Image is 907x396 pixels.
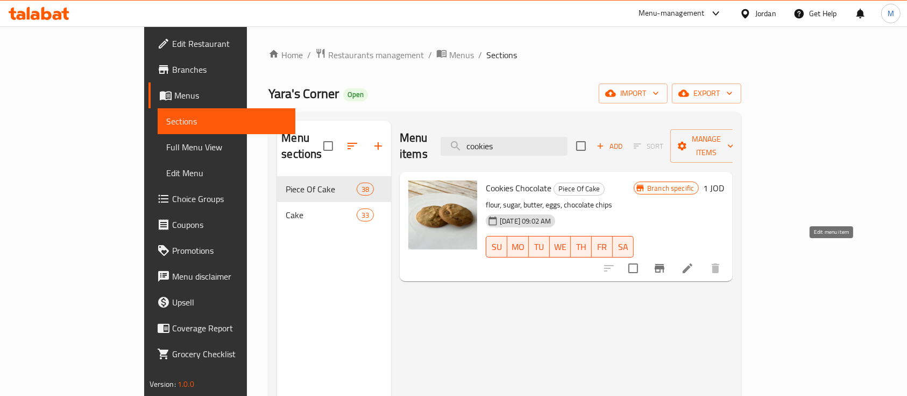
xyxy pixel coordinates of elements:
[148,57,296,82] a: Branches
[281,130,323,162] h2: Menu sections
[286,209,356,221] span: Cake
[755,8,776,19] div: Jordan
[679,133,734,159] span: Manage items
[158,134,296,160] a: Full Menu View
[703,180,724,196] h6: 1 JOD
[428,48,432,61] li: /
[512,239,525,255] span: MO
[672,84,741,103] button: export
[643,183,698,193] span: Branch specific
[317,135,339,157] span: Select all sections
[148,186,296,212] a: Choice Groups
[681,87,733,100] span: export
[148,263,296,289] a: Menu disclaimer
[550,236,571,258] button: WE
[268,48,741,62] nav: breadcrumb
[286,183,356,196] span: Piece Of Cake
[357,184,373,194] span: 38
[172,348,287,360] span: Grocery Checklist
[172,63,287,76] span: Branches
[436,48,474,62] a: Menus
[148,315,296,341] a: Coverage Report
[486,198,634,212] p: flour, sugar, butter, eggs, chocolate chips
[328,48,424,61] span: Restaurants management
[622,257,644,280] span: Select to update
[449,48,474,61] span: Menus
[486,180,551,196] span: Cookies Chocolate
[554,239,566,255] span: WE
[400,130,428,162] h2: Menu items
[554,183,604,195] span: Piece Of Cake
[174,89,287,102] span: Menus
[357,210,373,220] span: 33
[148,289,296,315] a: Upsell
[172,270,287,283] span: Menu disclaimer
[495,216,555,226] span: [DATE] 09:02 AM
[596,239,608,255] span: FR
[315,48,424,62] a: Restaurants management
[613,236,634,258] button: SA
[268,81,339,106] span: Yara's Corner
[639,7,705,20] div: Menu-management
[172,218,287,231] span: Coupons
[172,37,287,50] span: Edit Restaurant
[703,255,728,281] button: delete
[533,239,545,255] span: TU
[491,239,503,255] span: SU
[575,239,587,255] span: TH
[357,183,374,196] div: items
[365,133,391,159] button: Add section
[166,166,287,179] span: Edit Menu
[339,133,365,159] span: Sort sections
[592,236,613,258] button: FR
[441,137,568,156] input: search
[277,202,391,228] div: Cake33
[529,236,550,258] button: TU
[166,141,287,154] span: Full Menu View
[486,48,517,61] span: Sections
[617,239,629,255] span: SA
[172,244,287,257] span: Promotions
[888,8,894,19] span: M
[172,322,287,335] span: Coverage Report
[158,160,296,186] a: Edit Menu
[166,115,287,128] span: Sections
[158,108,296,134] a: Sections
[670,129,742,163] button: Manage items
[357,209,374,221] div: items
[277,172,391,232] nav: Menu sections
[599,84,668,103] button: import
[627,138,670,155] span: Select section first
[148,341,296,367] a: Grocery Checklist
[172,192,287,205] span: Choice Groups
[486,236,507,258] button: SU
[148,82,296,108] a: Menus
[571,236,592,258] button: TH
[607,87,659,100] span: import
[150,377,176,391] span: Version:
[343,88,368,101] div: Open
[343,90,368,99] span: Open
[595,140,624,152] span: Add
[478,48,482,61] li: /
[647,255,672,281] button: Branch-specific-item
[148,238,296,263] a: Promotions
[307,48,311,61] li: /
[507,236,529,258] button: MO
[178,377,194,391] span: 1.0.0
[554,183,605,196] div: Piece Of Cake
[592,138,627,155] button: Add
[277,176,391,202] div: Piece Of Cake38
[148,212,296,238] a: Coupons
[172,296,287,309] span: Upsell
[148,31,296,57] a: Edit Restaurant
[408,180,477,249] img: Cookies Chocolate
